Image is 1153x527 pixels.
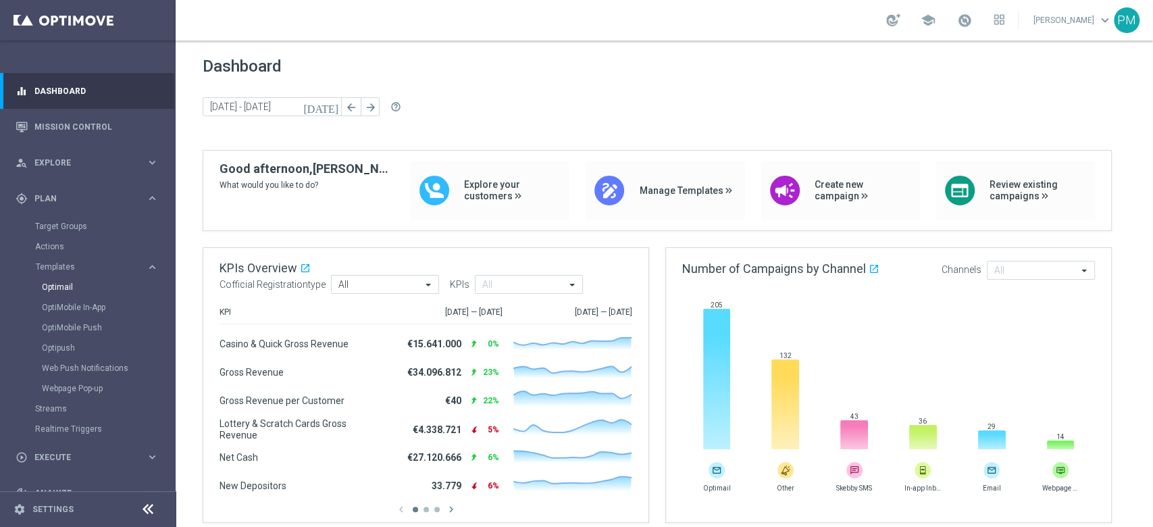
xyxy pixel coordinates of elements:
div: Explore [16,157,146,169]
div: Realtime Triggers [35,419,174,439]
div: PM [1114,7,1139,33]
i: keyboard_arrow_right [146,451,159,463]
i: keyboard_arrow_right [146,261,159,274]
i: gps_fixed [16,193,28,205]
i: settings [14,503,26,516]
a: Optipush [42,343,140,353]
button: person_search Explore keyboard_arrow_right [15,157,159,168]
div: Streams [35,399,174,419]
span: Explore [34,159,146,167]
div: Mission Control [16,109,159,145]
span: Execute [34,453,146,461]
div: Optipush [42,338,174,358]
i: person_search [16,157,28,169]
div: Webpage Pop-up [42,378,174,399]
button: gps_fixed Plan keyboard_arrow_right [15,193,159,204]
div: Actions [35,236,174,257]
div: Analyze [16,487,146,499]
i: track_changes [16,487,28,499]
a: [PERSON_NAME]keyboard_arrow_down [1032,10,1114,30]
div: OptiMobile Push [42,318,174,338]
i: equalizer [16,85,28,97]
button: Mission Control [15,122,159,132]
div: OptiMobile In-App [42,297,174,318]
span: Templates [36,263,132,271]
a: Streams [35,403,140,414]
button: Templates keyboard_arrow_right [35,261,159,272]
a: Realtime Triggers [35,424,140,434]
span: school [921,13,936,28]
a: Mission Control [34,109,159,145]
button: play_circle_outline Execute keyboard_arrow_right [15,452,159,463]
div: Web Push Notifications [42,358,174,378]
button: track_changes Analyze keyboard_arrow_right [15,488,159,499]
div: Optimail [42,277,174,297]
a: Target Groups [35,221,140,232]
div: Templates [36,263,146,271]
div: Plan [16,193,146,205]
span: keyboard_arrow_down [1098,13,1112,28]
i: keyboard_arrow_right [146,192,159,205]
i: keyboard_arrow_right [146,156,159,169]
a: OptiMobile In-App [42,302,140,313]
a: Dashboard [34,73,159,109]
a: OptiMobile Push [42,322,140,333]
i: keyboard_arrow_right [146,486,159,499]
a: Web Push Notifications [42,363,140,374]
button: equalizer Dashboard [15,86,159,97]
span: Analyze [34,489,146,497]
a: Settings [32,505,74,513]
div: Dashboard [16,73,159,109]
div: Target Groups [35,216,174,236]
i: play_circle_outline [16,451,28,463]
a: Webpage Pop-up [42,383,140,394]
span: Plan [34,195,146,203]
div: Templates [35,257,174,399]
a: Optimail [42,282,140,293]
div: Execute [16,451,146,463]
a: Actions [35,241,140,252]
